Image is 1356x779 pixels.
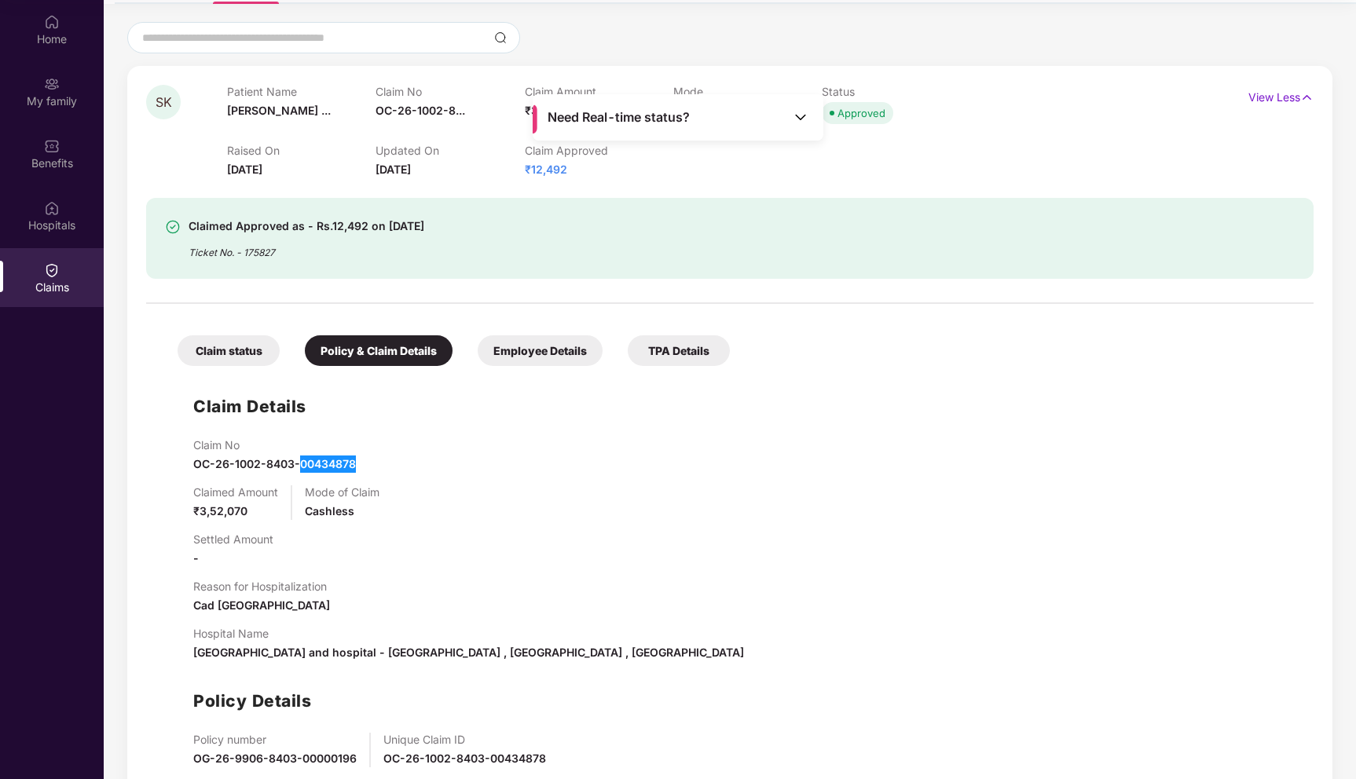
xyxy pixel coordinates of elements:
span: OG-26-9906-8403-00000196 [193,752,357,765]
div: Approved [837,105,885,121]
span: OC-26-1002-8... [376,104,465,117]
span: - [193,551,199,565]
span: [DATE] [376,163,411,176]
span: OC-26-1002-8403-00434878 [193,457,356,470]
h1: Claim Details [193,393,306,419]
img: svg+xml;base64,PHN2ZyBpZD0iQmVuZWZpdHMiIHhtbG5zPSJodHRwOi8vd3d3LnczLm9yZy8yMDAwL3N2ZyIgd2lkdGg9Ij... [44,138,60,154]
img: svg+xml;base64,PHN2ZyB4bWxucz0iaHR0cDovL3d3dy53My5vcmcvMjAwMC9zdmciIHdpZHRoPSIxNyIgaGVpZ2h0PSIxNy... [1300,89,1314,106]
p: View Less [1248,85,1314,106]
span: OC-26-1002-8403-00434878 [383,752,546,765]
span: Cad [GEOGRAPHIC_DATA] [193,598,330,612]
span: [PERSON_NAME] ... [227,104,331,117]
div: Claim status [178,335,280,366]
img: svg+xml;base64,PHN2ZyBpZD0iSG9zcGl0YWxzIiB4bWxucz0iaHR0cDovL3d3dy53My5vcmcvMjAwMC9zdmciIHdpZHRoPS... [44,200,60,216]
p: Claim Amount [525,85,673,98]
p: Settled Amount [193,532,273,546]
p: Updated On [376,144,524,157]
div: Policy & Claim Details [305,335,453,366]
p: Mode of Claim [305,485,379,499]
p: Claim No [376,85,524,98]
span: Need Real-time status? [548,109,690,126]
p: Claimed Amount [193,485,278,499]
p: Claim No [193,438,356,452]
span: SK [156,96,172,109]
div: TPA Details [628,335,730,366]
img: svg+xml;base64,PHN2ZyBpZD0iU3VjY2Vzcy0zMngzMiIgeG1sbnM9Imh0dHA6Ly93d3cudzMub3JnLzIwMDAvc3ZnIiB3aW... [165,219,181,235]
span: Cashless [305,504,354,518]
span: [GEOGRAPHIC_DATA] and hospital - [GEOGRAPHIC_DATA] , [GEOGRAPHIC_DATA] , [GEOGRAPHIC_DATA] [193,646,744,659]
span: ₹3,52,070 [193,504,247,518]
img: svg+xml;base64,PHN2ZyBpZD0iU2VhcmNoLTMyeDMyIiB4bWxucz0iaHR0cDovL3d3dy53My5vcmcvMjAwMC9zdmciIHdpZH... [494,31,507,44]
span: ₹3,52,070 [525,104,579,117]
h1: Policy Details [193,688,311,714]
span: [DATE] [227,163,262,176]
img: svg+xml;base64,PHN2ZyB3aWR0aD0iMjAiIGhlaWdodD0iMjAiIHZpZXdCb3g9IjAgMCAyMCAyMCIgZmlsbD0ibm9uZSIgeG... [44,76,60,92]
div: Claimed Approved as - Rs.12,492 on [DATE] [189,217,424,236]
p: Hospital Name [193,627,744,640]
img: Toggle Icon [793,109,808,125]
img: svg+xml;base64,PHN2ZyBpZD0iSG9tZSIgeG1sbnM9Imh0dHA6Ly93d3cudzMub3JnLzIwMDAvc3ZnIiB3aWR0aD0iMjAiIG... [44,14,60,30]
span: ₹12,492 [525,163,567,176]
p: Policy number [193,733,357,746]
p: Status [822,85,970,98]
p: Raised On [227,144,376,157]
p: Patient Name [227,85,376,98]
p: Unique Claim ID [383,733,546,746]
p: Mode [673,85,822,98]
div: Employee Details [478,335,603,366]
p: Reason for Hospitalization [193,580,330,593]
img: svg+xml;base64,PHN2ZyBpZD0iQ2xhaW0iIHhtbG5zPSJodHRwOi8vd3d3LnczLm9yZy8yMDAwL3N2ZyIgd2lkdGg9IjIwIi... [44,262,60,278]
p: Claim Approved [525,144,673,157]
div: Ticket No. - 175827 [189,236,424,260]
